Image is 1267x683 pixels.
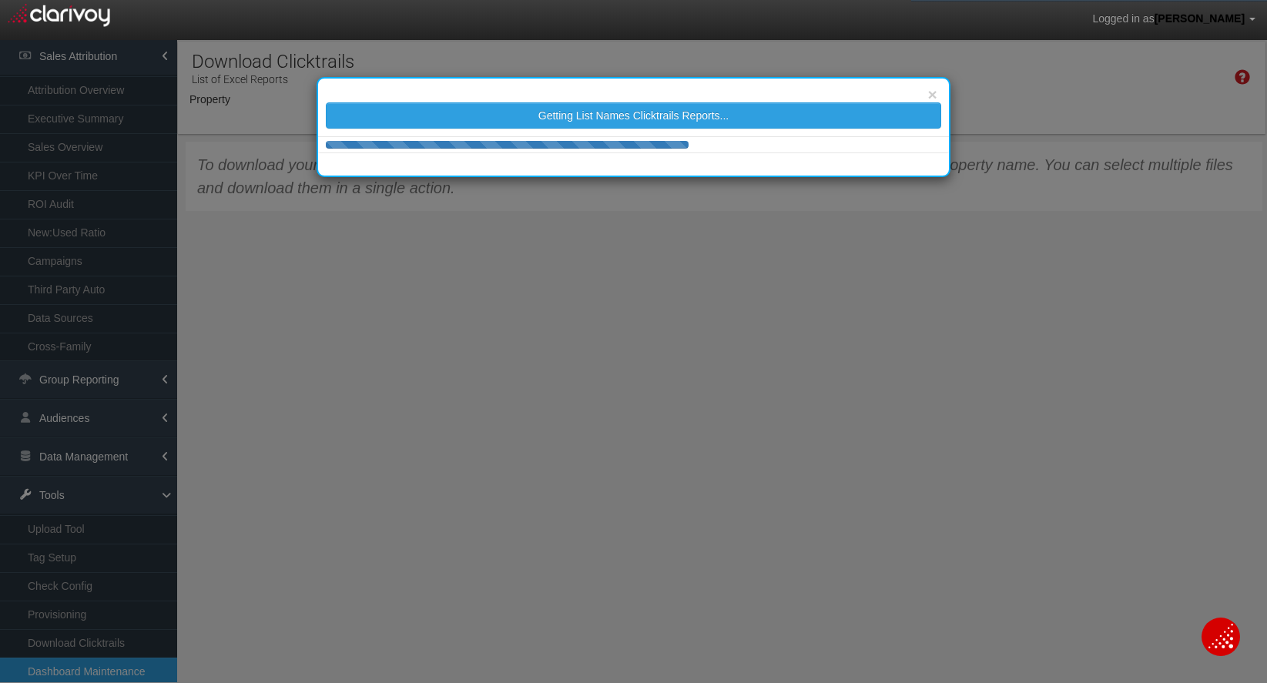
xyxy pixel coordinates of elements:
span: [PERSON_NAME] [1155,12,1245,25]
span: Logged in as [1092,12,1154,25]
button: × [927,86,937,102]
a: Logged in as[PERSON_NAME] [1081,1,1267,38]
span: Getting List Names Clicktrails Reports... [538,109,729,122]
button: Getting List Names Clicktrails Reports... [326,102,941,129]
